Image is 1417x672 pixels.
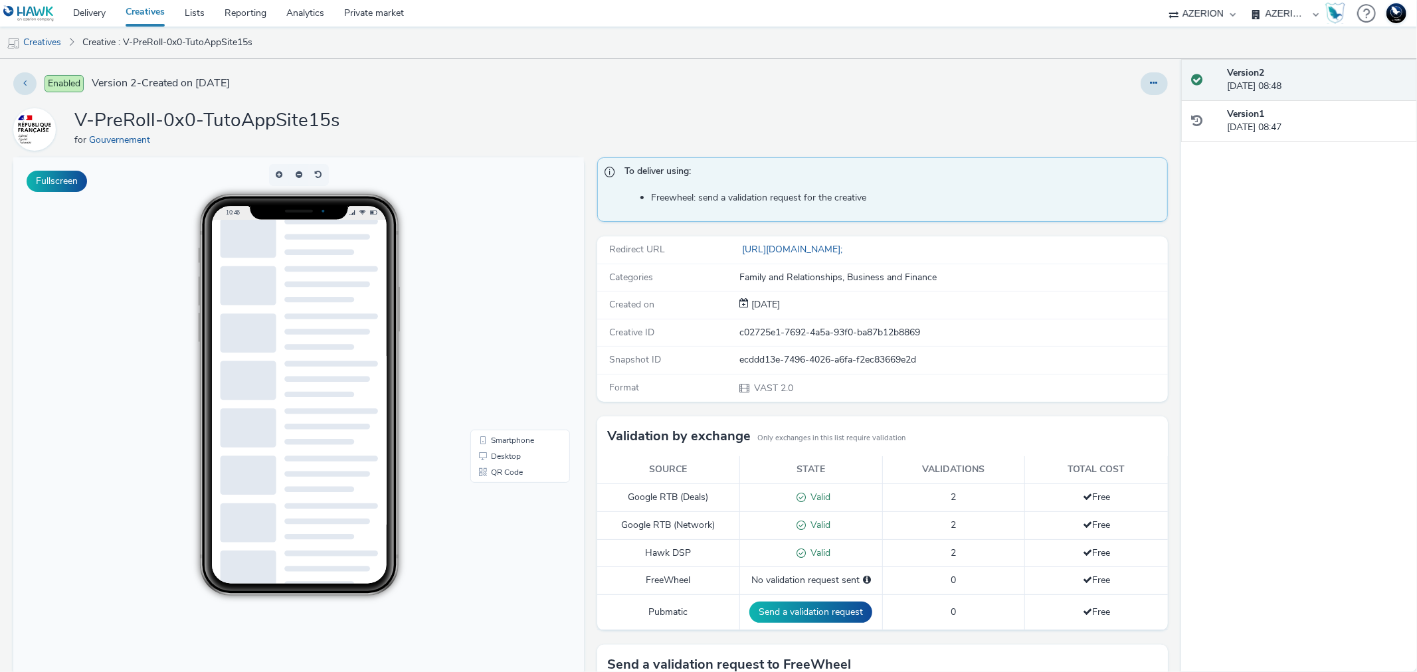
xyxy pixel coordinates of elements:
[806,519,830,531] span: Valid
[1325,3,1351,24] a: Hawk Academy
[74,133,89,146] span: for
[7,37,20,50] img: mobile
[89,133,155,146] a: Gouvernement
[1227,66,1264,79] strong: Version 2
[749,298,780,311] span: [DATE]
[1227,108,1264,120] strong: Version 1
[1083,519,1110,531] span: Free
[1083,546,1110,559] span: Free
[739,243,848,256] a: [URL][DOMAIN_NAME];
[749,298,780,311] div: Creation 02 October 2025, 08:47
[597,483,740,511] td: Google RTB (Deals)
[607,426,751,446] h3: Validation by exchange
[15,110,54,149] img: Gouvernement
[624,165,1154,182] span: To deliver using:
[597,511,740,539] td: Google RTB (Network)
[478,295,508,303] span: Desktop
[739,353,1166,367] div: ecddd13e-7496-4026-a6fa-f2ec83669e2d
[609,298,654,311] span: Created on
[1083,491,1110,503] span: Free
[609,271,653,284] span: Categories
[747,574,876,587] div: No validation request sent
[460,291,554,307] li: Desktop
[460,307,554,323] li: QR Code
[1083,574,1110,586] span: Free
[753,382,793,394] span: VAST 2.0
[478,279,521,287] span: Smartphone
[951,491,956,503] span: 2
[92,76,230,91] span: Version 2 - Created on [DATE]
[76,27,259,58] a: Creative : V-PreRoll-0x0-TutoAppSite15s
[597,567,740,594] td: FreeWheel
[609,381,639,394] span: Format
[478,311,510,319] span: QR Code
[951,606,956,618] span: 0
[1227,66,1406,94] div: [DATE] 08:48
[951,519,956,531] span: 2
[27,171,87,192] button: Fullscreen
[882,456,1025,483] th: Validations
[951,546,956,559] span: 2
[74,108,339,133] h1: V-PreRoll-0x0-TutoAppSite15s
[609,326,654,339] span: Creative ID
[45,75,84,92] span: Enabled
[1227,108,1406,135] div: [DATE] 08:47
[806,491,830,503] span: Valid
[609,243,665,256] span: Redirect URL
[757,433,905,444] small: Only exchanges in this list require validation
[1025,456,1168,483] th: Total cost
[13,123,61,135] a: Gouvernement
[1386,3,1406,23] img: Support Hawk
[863,574,871,587] div: Please select a deal below and click on Send to send a validation request to FreeWheel.
[806,546,830,559] span: Valid
[651,191,1161,205] li: Freewheel: send a validation request for the creative
[212,51,227,58] span: 10:46
[739,326,1166,339] div: c02725e1-7692-4a5a-93f0-ba87b12b8869
[609,353,661,366] span: Snapshot ID
[951,574,956,586] span: 0
[597,594,740,630] td: Pubmatic
[1325,3,1345,24] img: Hawk Academy
[460,275,554,291] li: Smartphone
[1083,606,1110,618] span: Free
[739,456,882,483] th: State
[597,539,740,567] td: Hawk DSP
[597,456,740,483] th: Source
[739,271,1166,284] div: Family and Relationships, Business and Finance
[3,5,54,22] img: undefined Logo
[749,602,872,623] button: Send a validation request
